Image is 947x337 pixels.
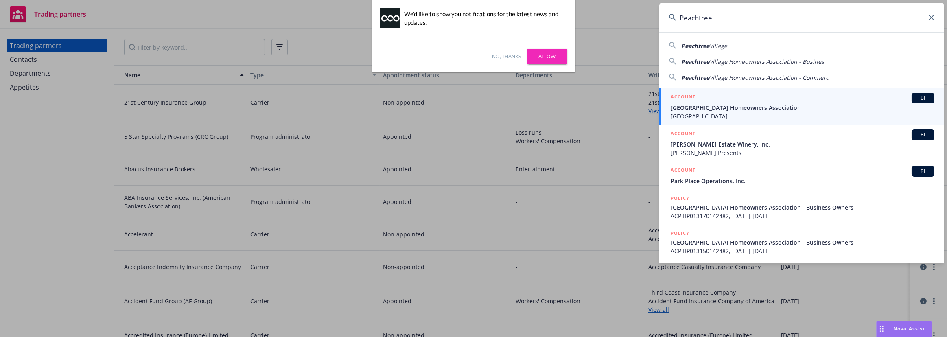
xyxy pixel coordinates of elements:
span: [GEOGRAPHIC_DATA] Homeowners Association - Business Owners [671,238,934,247]
span: BI [915,131,931,138]
span: ACP BP013170142482, [DATE]-[DATE] [671,212,934,220]
button: Nova Assist [876,321,932,337]
span: Village Homeowners Association - Commerc [709,74,829,81]
a: ACCOUNTBI[PERSON_NAME] Estate Winery, Inc.[PERSON_NAME] Presents [659,125,944,162]
a: ACCOUNTBIPark Place Operations, Inc. [659,162,944,190]
input: Search... [659,3,944,32]
span: [PERSON_NAME] Estate Winery, Inc. [671,140,934,149]
h5: ACCOUNT [671,166,695,176]
span: Village [709,42,727,50]
span: ACP BP013150142482, [DATE]-[DATE] [671,247,934,255]
span: Peachtree [681,74,709,81]
h5: ACCOUNT [671,93,695,103]
div: We'd like to show you notifications for the latest news and updates. [405,10,563,27]
span: [GEOGRAPHIC_DATA] Homeowners Association [671,103,934,112]
span: Peachtree [681,42,709,50]
h5: ACCOUNT [671,129,695,139]
a: POLICY[GEOGRAPHIC_DATA] Homeowners Association - Business OwnersACP BP013170142482, [DATE]-[DATE] [659,190,944,225]
span: Peachtree [681,58,709,66]
a: Allow [527,49,567,64]
span: Park Place Operations, Inc. [671,177,934,185]
a: No, thanks [492,53,521,60]
a: POLICY[GEOGRAPHIC_DATA] Homeowners Association - Business OwnersACP BP013150142482, [DATE]-[DATE] [659,225,944,260]
span: Nova Assist [893,325,925,332]
div: Drag to move [877,321,887,337]
h5: POLICY [671,194,689,202]
span: [PERSON_NAME] Presents [671,149,934,157]
span: BI [915,94,931,102]
span: BI [915,168,931,175]
span: Village Homeowners Association - Busines [709,58,824,66]
span: [GEOGRAPHIC_DATA] Homeowners Association - Business Owners [671,203,934,212]
a: ACCOUNTBI[GEOGRAPHIC_DATA] Homeowners Association[GEOGRAPHIC_DATA] [659,88,944,125]
span: [GEOGRAPHIC_DATA] [671,112,934,120]
h5: POLICY [671,229,689,237]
